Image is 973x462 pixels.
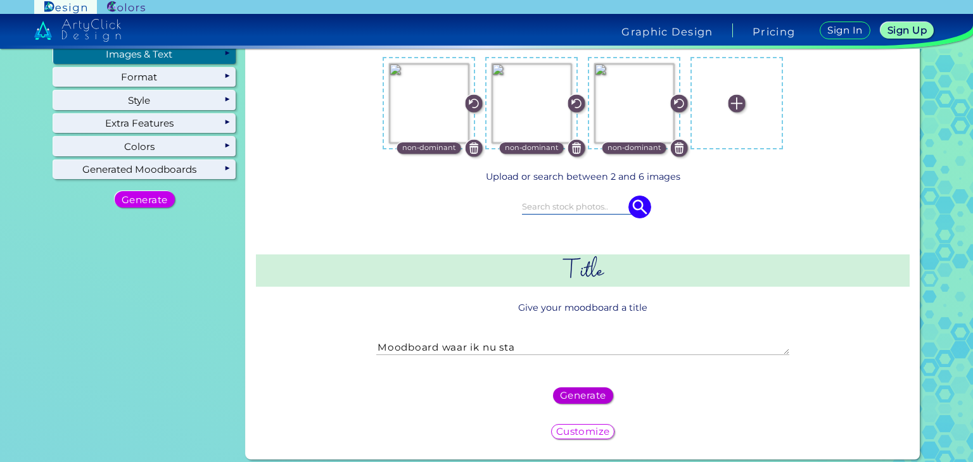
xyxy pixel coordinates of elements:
img: c26cb581-5fd5-49d5-9635-0678e23851e6 [492,63,571,143]
h5: Sign Up [889,26,925,35]
h2: Title [256,254,910,287]
a: Sign Up [883,23,931,38]
a: Sign In [822,22,868,39]
img: icon search [628,196,651,218]
p: non-dominant [607,142,661,154]
a: Pricing [753,27,795,37]
p: Give your moodboard a title [256,296,910,319]
h5: Generate [124,195,165,204]
h5: Generate [563,391,604,400]
h4: Graphic Design [621,27,713,37]
div: Colors [53,137,236,156]
div: Format [53,68,236,87]
div: Style [53,91,236,109]
div: Generated Moodboards [53,160,236,179]
h5: Customize [559,427,607,436]
input: Search stock photos.. [522,199,644,213]
div: Images & Text [53,44,236,63]
img: icon_plus_white.svg [728,95,746,112]
div: Extra Features [53,114,236,133]
p: non-dominant [402,142,456,154]
img: ArtyClick Colors logo [107,1,145,13]
p: non-dominant [505,142,559,154]
h5: Sign In [829,26,861,35]
img: artyclick_design_logo_white_combined_path.svg [34,19,122,42]
p: Upload or search between 2 and 6 images [261,170,905,184]
img: 5f90cb40-355c-495c-afe6-09b66b5b8f67 [389,63,469,143]
img: 40614aa4-5573-4e1a-83a0-99acb928fddc [594,63,674,143]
